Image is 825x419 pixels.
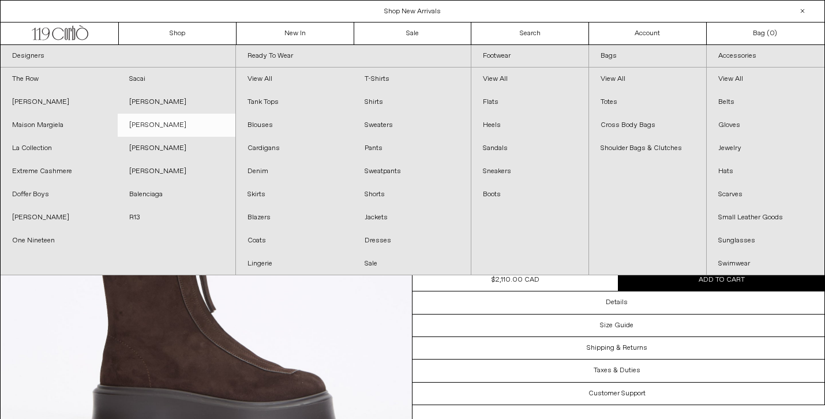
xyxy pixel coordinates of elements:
h3: Shipping & Returns [587,344,647,352]
a: Shop [119,23,237,44]
a: Sneakers [471,160,588,183]
a: Accessories [707,45,824,68]
a: Shorts [353,183,470,206]
a: Cross Body Bags [589,114,706,137]
a: Hats [707,160,824,183]
a: Swimwear [707,252,824,275]
a: Bags [589,45,706,68]
a: R13 [118,206,235,229]
a: Coats [236,229,353,252]
a: Sacai [118,68,235,91]
a: Ready To Wear [236,45,471,68]
a: View All [707,68,824,91]
a: View All [236,68,353,91]
a: Doffer Boys [1,183,118,206]
a: Sandals [471,137,588,160]
a: Lingerie [236,252,353,275]
h3: Taxes & Duties [594,366,640,375]
a: Shop New Arrivals [384,7,441,16]
a: Footwear [471,45,588,68]
a: La Collection [1,137,118,160]
a: Blouses [236,114,353,137]
a: View All [589,68,706,91]
a: Tank Tops [236,91,353,114]
a: Bag () [707,23,824,44]
a: Pants [353,137,470,160]
a: Heels [471,114,588,137]
span: ) [770,28,777,39]
a: Jewelry [707,137,824,160]
a: Designers [1,45,235,68]
a: Blazers [236,206,353,229]
a: [PERSON_NAME] [1,91,118,114]
a: The Row [1,68,118,91]
a: Balenciaga [118,183,235,206]
a: Sale [354,23,472,44]
h3: Details [606,298,628,306]
a: Maison Margiela [1,114,118,137]
a: Sweaters [353,114,470,137]
a: Belts [707,91,824,114]
a: Extreme Cashmere [1,160,118,183]
a: Shirts [353,91,470,114]
a: Boots [471,183,588,206]
h3: Size Guide [600,321,633,330]
span: 0 [770,29,774,38]
a: Sweatpants [353,160,470,183]
span: Add to cart [699,275,745,285]
a: Gloves [707,114,824,137]
a: Small Leather Goods [707,206,824,229]
a: Sunglasses [707,229,824,252]
a: Totes [589,91,706,114]
h3: Customer Support [588,390,646,398]
a: [PERSON_NAME] [118,91,235,114]
a: Shoulder Bags & Clutches [589,137,706,160]
a: Search [471,23,589,44]
a: [PERSON_NAME] [118,160,235,183]
a: Denim [236,160,353,183]
a: Flats [471,91,588,114]
a: Sale [353,252,470,275]
a: Jackets [353,206,470,229]
a: T-Shirts [353,68,470,91]
div: $2,110.00 CAD [492,275,539,285]
a: Cardigans [236,137,353,160]
a: New In [237,23,354,44]
a: [PERSON_NAME] [118,114,235,137]
button: Add to cart [618,269,824,291]
a: Scarves [707,183,824,206]
a: [PERSON_NAME] [118,137,235,160]
a: View All [471,68,588,91]
a: One Nineteen [1,229,118,252]
a: Account [589,23,707,44]
a: [PERSON_NAME] [1,206,118,229]
a: Dresses [353,229,470,252]
a: Skirts [236,183,353,206]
